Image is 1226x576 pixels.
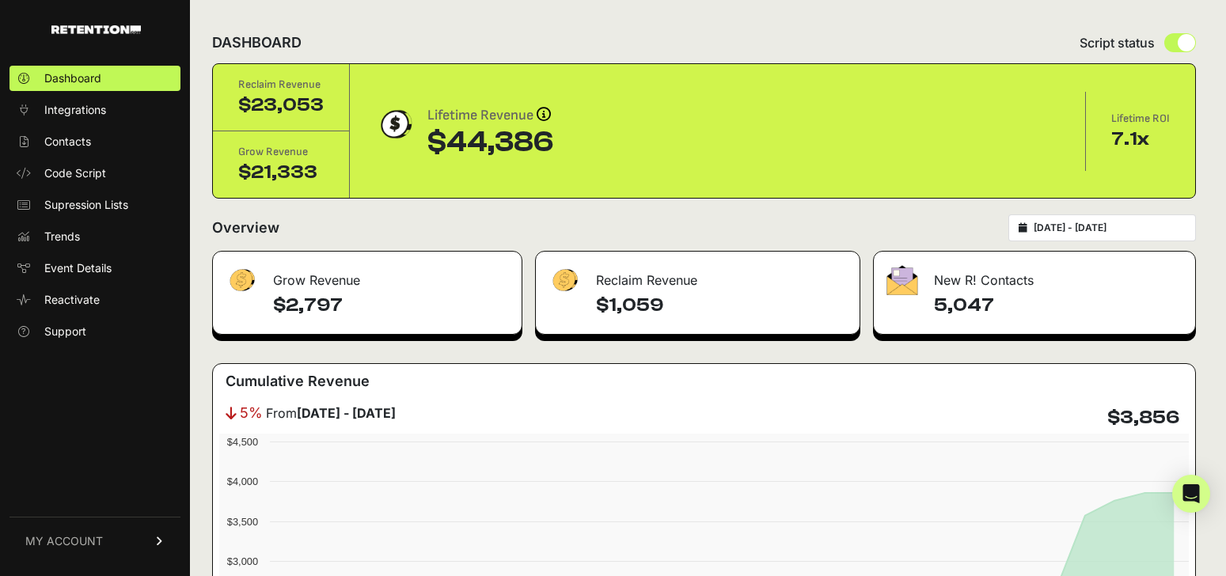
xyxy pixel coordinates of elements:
[427,104,553,127] div: Lifetime Revenue
[213,252,522,299] div: Grow Revenue
[297,405,396,421] strong: [DATE] - [DATE]
[9,66,180,91] a: Dashboard
[9,319,180,344] a: Support
[536,252,859,299] div: Reclaim Revenue
[596,293,846,318] h4: $1,059
[9,517,180,565] a: MY ACCOUNT
[934,293,1182,318] h4: 5,047
[9,287,180,313] a: Reactivate
[238,93,324,118] div: $23,053
[9,256,180,281] a: Event Details
[9,161,180,186] a: Code Script
[44,229,80,244] span: Trends
[25,533,103,549] span: MY ACCOUNT
[238,77,324,93] div: Reclaim Revenue
[1172,475,1210,513] div: Open Intercom Messenger
[44,70,101,86] span: Dashboard
[227,555,258,567] text: $3,000
[44,102,106,118] span: Integrations
[9,97,180,123] a: Integrations
[874,252,1195,299] div: New R! Contacts
[9,224,180,249] a: Trends
[44,260,112,276] span: Event Details
[1111,127,1170,152] div: 7.1x
[266,404,396,423] span: From
[227,476,258,487] text: $4,000
[238,144,324,160] div: Grow Revenue
[1080,33,1155,52] span: Script status
[1107,405,1179,430] h4: $3,856
[51,25,141,34] img: Retention.com
[44,324,86,339] span: Support
[212,32,302,54] h2: DASHBOARD
[9,129,180,154] a: Contacts
[44,197,128,213] span: Supression Lists
[548,265,580,296] img: fa-dollar-13500eef13a19c4ab2b9ed9ad552e47b0d9fc28b02b83b90ba0e00f96d6372e9.png
[9,192,180,218] a: Supression Lists
[44,165,106,181] span: Code Script
[238,160,324,185] div: $21,333
[226,370,370,392] h3: Cumulative Revenue
[44,134,91,150] span: Contacts
[44,292,100,308] span: Reactivate
[226,265,257,296] img: fa-dollar-13500eef13a19c4ab2b9ed9ad552e47b0d9fc28b02b83b90ba0e00f96d6372e9.png
[273,293,509,318] h4: $2,797
[1111,111,1170,127] div: Lifetime ROI
[886,265,918,295] img: fa-envelope-19ae18322b30453b285274b1b8af3d052b27d846a4fbe8435d1a52b978f639a2.png
[240,402,263,424] span: 5%
[427,127,553,158] div: $44,386
[212,217,279,239] h2: Overview
[227,516,258,528] text: $3,500
[227,436,258,448] text: $4,500
[375,104,415,144] img: dollar-coin-05c43ed7efb7bc0c12610022525b4bbbb207c7efeef5aecc26f025e68dcafac9.png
